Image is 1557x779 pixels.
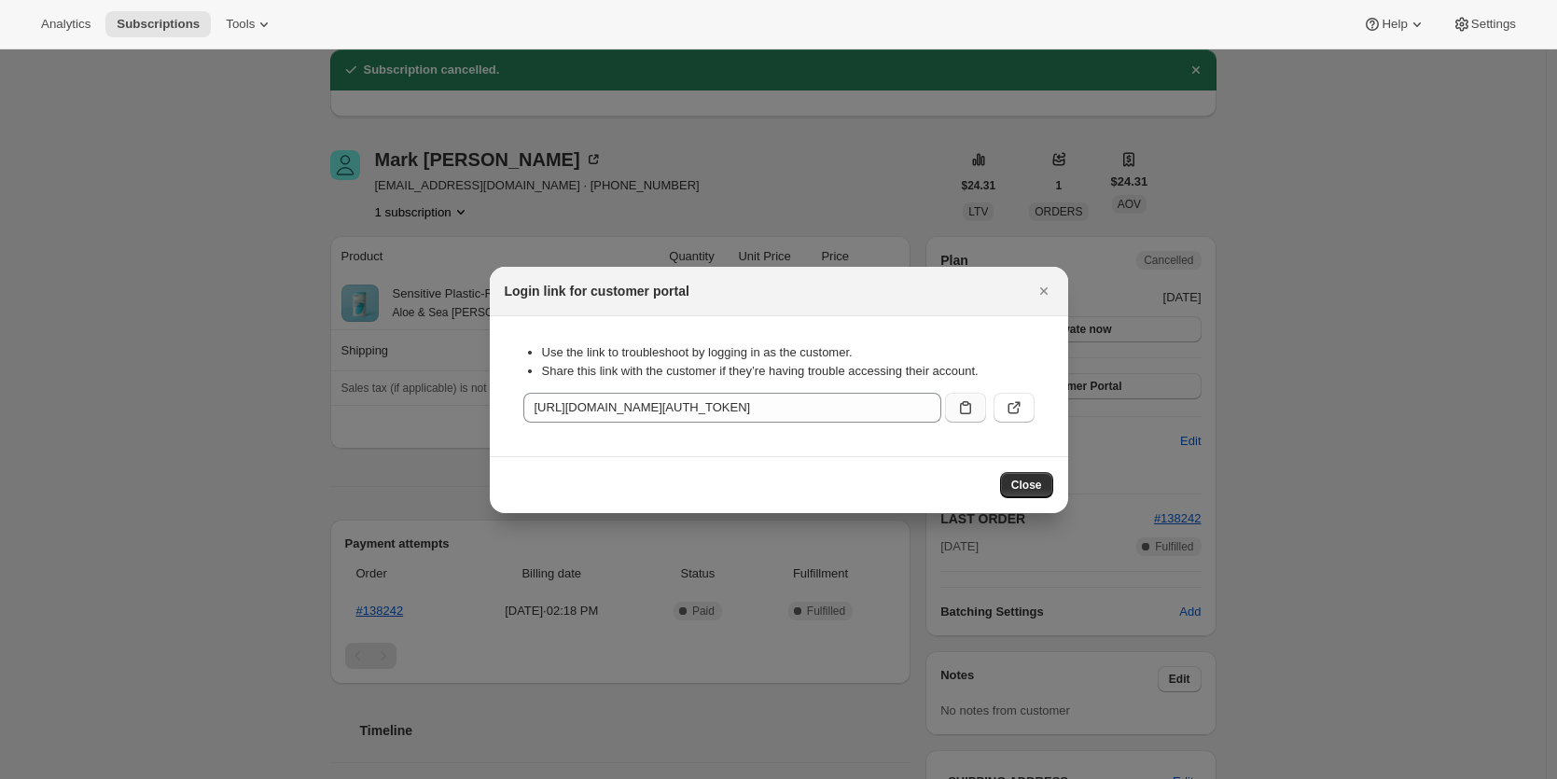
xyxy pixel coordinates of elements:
[105,11,211,37] button: Subscriptions
[30,11,102,37] button: Analytics
[215,11,285,37] button: Tools
[1441,11,1527,37] button: Settings
[542,343,1035,362] li: Use the link to troubleshoot by logging in as the customer.
[41,17,90,32] span: Analytics
[226,17,255,32] span: Tools
[1011,478,1042,493] span: Close
[1352,11,1437,37] button: Help
[505,282,689,300] h2: Login link for customer portal
[117,17,200,32] span: Subscriptions
[542,362,1035,381] li: Share this link with the customer if they’re having trouble accessing their account.
[1000,472,1053,498] button: Close
[1471,17,1516,32] span: Settings
[1031,278,1057,304] button: Close
[1382,17,1407,32] span: Help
